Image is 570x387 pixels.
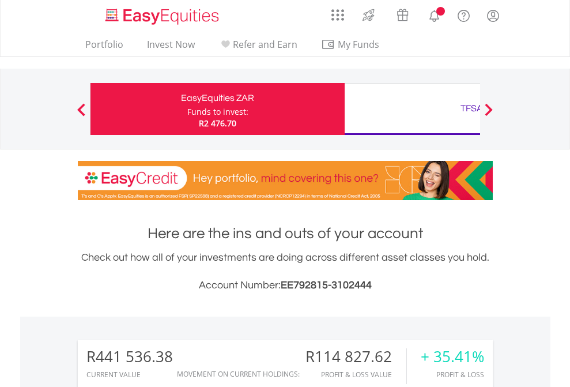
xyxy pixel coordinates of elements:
[177,370,300,378] div: Movement on Current Holdings:
[199,118,236,129] span: R2 476.70
[233,38,297,51] span: Refer and Earn
[420,3,449,26] a: Notifications
[187,106,248,118] div: Funds to invest:
[86,348,173,365] div: R441 536.38
[81,39,128,57] a: Portfolio
[421,371,484,378] div: Profit & Loss
[478,3,508,28] a: My Profile
[305,371,406,378] div: Profit & Loss Value
[386,3,420,24] a: Vouchers
[477,109,500,121] button: Next
[449,3,478,26] a: FAQ's and Support
[86,371,173,378] div: CURRENT VALUE
[78,161,493,200] img: EasyCredit Promotion Banner
[305,348,406,365] div: R114 827.62
[281,280,372,291] span: EE792815-3102444
[331,9,344,21] img: grid-menu-icon.svg
[214,39,302,57] a: Refer and Earn
[393,6,412,24] img: vouchers-v2.svg
[321,37,397,52] span: My Funds
[101,3,224,26] a: Home page
[78,223,493,244] h1: Here are the ins and outs of your account
[97,90,338,106] div: EasyEquities ZAR
[359,6,378,24] img: thrive-v2.svg
[78,250,493,294] div: Check out how all of your investments are doing across different asset classes you hold.
[421,348,484,365] div: + 35.41%
[70,109,93,121] button: Previous
[78,277,493,294] h3: Account Number:
[103,7,224,26] img: EasyEquities_Logo.png
[142,39,199,57] a: Invest Now
[324,3,352,21] a: AppsGrid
